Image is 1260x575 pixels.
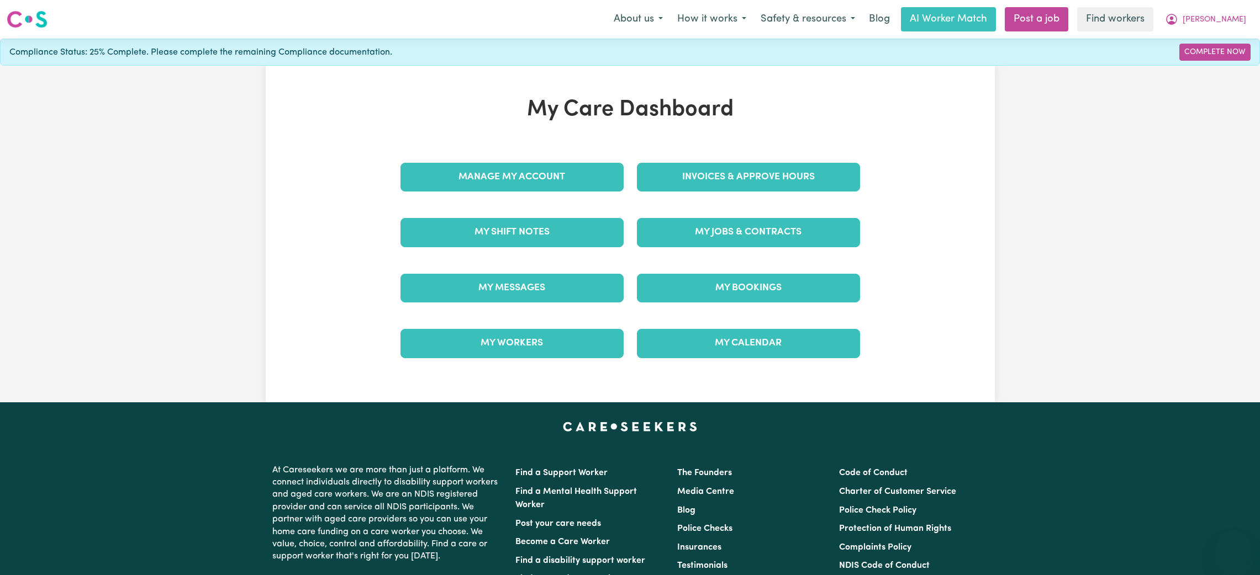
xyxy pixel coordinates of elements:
[515,487,637,509] a: Find a Mental Health Support Worker
[1183,14,1246,26] span: [PERSON_NAME]
[563,422,697,431] a: Careseekers home page
[862,7,897,31] a: Blog
[677,506,695,515] a: Blog
[7,9,48,29] img: Careseekers logo
[9,46,392,59] span: Compliance Status: 25% Complete. Please complete the remaining Compliance documentation.
[515,468,608,477] a: Find a Support Worker
[637,163,860,191] a: Invoices & Approve Hours
[677,561,727,570] a: Testimonials
[839,524,951,533] a: Protection of Human Rights
[272,460,502,567] p: At Careseekers we are more than just a platform. We connect individuals directly to disability su...
[839,487,956,496] a: Charter of Customer Service
[607,8,670,31] button: About us
[753,8,862,31] button: Safety & resources
[400,329,624,358] a: My Workers
[1216,531,1251,566] iframe: Button to launch messaging window, conversation in progress
[839,543,911,552] a: Complaints Policy
[839,506,916,515] a: Police Check Policy
[7,7,48,32] a: Careseekers logo
[677,487,734,496] a: Media Centre
[515,519,601,528] a: Post your care needs
[1179,44,1251,61] a: Complete Now
[670,8,753,31] button: How it works
[394,97,867,123] h1: My Care Dashboard
[637,218,860,247] a: My Jobs & Contracts
[1077,7,1153,31] a: Find workers
[677,468,732,477] a: The Founders
[901,7,996,31] a: AI Worker Match
[400,274,624,302] a: My Messages
[515,556,645,565] a: Find a disability support worker
[637,329,860,358] a: My Calendar
[839,561,930,570] a: NDIS Code of Conduct
[677,524,732,533] a: Police Checks
[1158,8,1253,31] button: My Account
[400,218,624,247] a: My Shift Notes
[1005,7,1068,31] a: Post a job
[400,163,624,191] a: Manage My Account
[839,468,908,477] a: Code of Conduct
[637,274,860,302] a: My Bookings
[677,543,721,552] a: Insurances
[515,537,610,546] a: Become a Care Worker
